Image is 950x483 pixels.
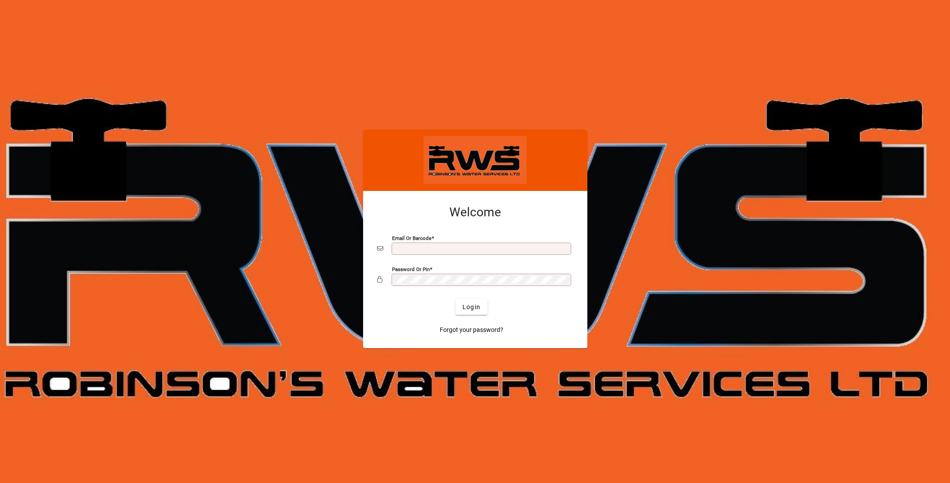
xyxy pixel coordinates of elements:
mat-label: Password or Pin [392,266,430,272]
span: Forgot your password? [440,325,503,335]
a: Forgot your password? [436,322,507,338]
mat-label: Email or Barcode [392,235,431,241]
h2: Welcome [377,205,573,220]
span: Login [463,303,480,312]
button: Login [456,299,487,315]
